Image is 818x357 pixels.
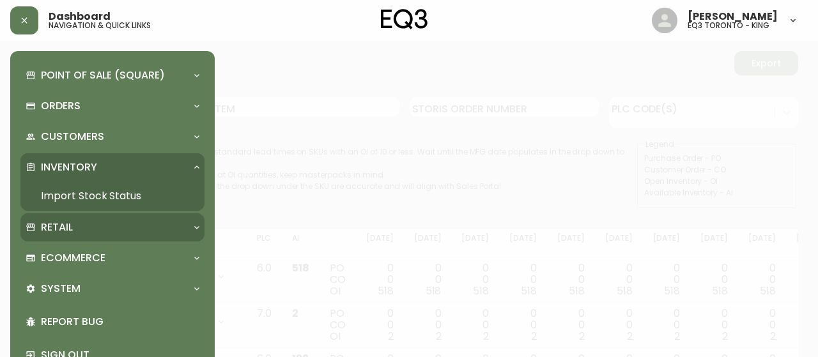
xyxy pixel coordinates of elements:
[688,22,769,29] h5: eq3 toronto - king
[381,9,428,29] img: logo
[20,153,204,181] div: Inventory
[41,220,73,234] p: Retail
[41,68,165,82] p: Point of Sale (Square)
[20,92,204,120] div: Orders
[20,61,204,89] div: Point of Sale (Square)
[688,11,778,22] span: [PERSON_NAME]
[20,275,204,303] div: System
[20,305,204,338] div: Report Bug
[41,130,104,144] p: Customers
[41,282,81,296] p: System
[41,99,81,113] p: Orders
[41,160,97,174] p: Inventory
[41,315,199,329] p: Report Bug
[20,123,204,151] div: Customers
[49,22,151,29] h5: navigation & quick links
[41,251,105,265] p: Ecommerce
[20,181,204,211] a: Import Stock Status
[20,244,204,272] div: Ecommerce
[49,11,111,22] span: Dashboard
[20,213,204,241] div: Retail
